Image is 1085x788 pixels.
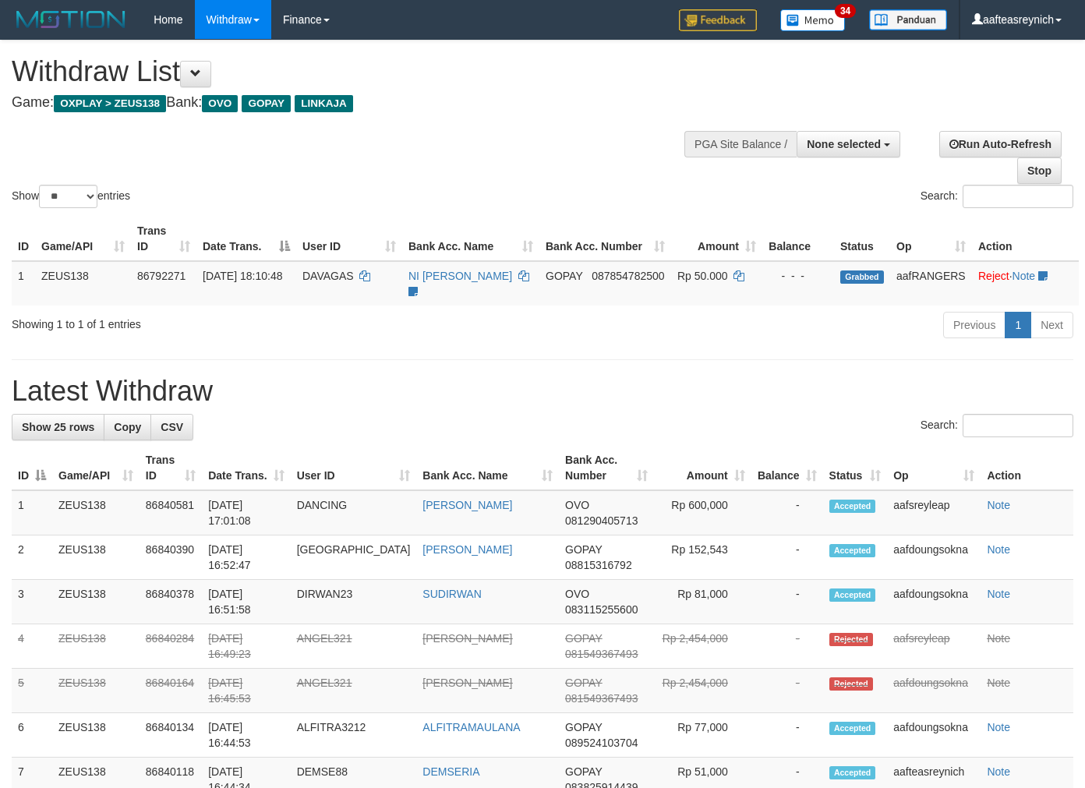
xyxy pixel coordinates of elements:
[52,580,140,624] td: ZEUS138
[140,713,202,758] td: 86840134
[1005,312,1031,338] a: 1
[987,677,1010,689] a: Note
[972,261,1079,306] td: ·
[751,669,823,713] td: -
[565,737,638,749] span: Copy 089524103704 to clipboard
[751,446,823,490] th: Balance: activate to sort column ascending
[565,603,638,616] span: Copy 083115255600 to clipboard
[422,632,512,645] a: [PERSON_NAME]
[887,713,981,758] td: aafdoungsokna
[684,131,797,157] div: PGA Site Balance /
[12,580,52,624] td: 3
[422,721,520,733] a: ALFITRAMAULANA
[296,217,402,261] th: User ID: activate to sort column ascending
[131,217,196,261] th: Trans ID: activate to sort column ascending
[12,217,35,261] th: ID
[12,261,35,306] td: 1
[987,721,1010,733] a: Note
[987,543,1010,556] a: Note
[981,446,1073,490] th: Action
[559,446,654,490] th: Bank Acc. Number: activate to sort column ascending
[829,677,873,691] span: Rejected
[140,446,202,490] th: Trans ID: activate to sort column ascending
[829,588,876,602] span: Accepted
[150,414,193,440] a: CSV
[987,632,1010,645] a: Note
[751,490,823,535] td: -
[829,500,876,513] span: Accepted
[921,414,1073,437] label: Search:
[829,766,876,779] span: Accepted
[422,499,512,511] a: [PERSON_NAME]
[565,765,602,778] span: GOPAY
[291,446,417,490] th: User ID: activate to sort column ascending
[921,185,1073,208] label: Search:
[202,580,290,624] td: [DATE] 16:51:58
[565,692,638,705] span: Copy 081549367493 to clipboard
[835,4,856,18] span: 34
[654,490,751,535] td: Rp 600,000
[202,446,290,490] th: Date Trans.: activate to sort column ascending
[751,624,823,669] td: -
[1017,157,1062,184] a: Stop
[677,270,728,282] span: Rp 50.000
[769,268,828,284] div: - - -
[137,270,186,282] span: 86792271
[114,421,141,433] span: Copy
[291,713,417,758] td: ALFITRA3212
[12,8,130,31] img: MOTION_logo.png
[546,270,582,282] span: GOPAY
[291,580,417,624] td: DIRWAN23
[12,185,130,208] label: Show entries
[104,414,151,440] a: Copy
[840,270,884,284] span: Grabbed
[12,95,708,111] h4: Game: Bank:
[943,312,1005,338] a: Previous
[963,185,1073,208] input: Search:
[202,490,290,535] td: [DATE] 17:01:08
[654,713,751,758] td: Rp 77,000
[987,499,1010,511] a: Note
[565,588,589,600] span: OVO
[52,446,140,490] th: Game/API: activate to sort column ascending
[12,414,104,440] a: Show 25 rows
[654,580,751,624] td: Rp 81,000
[196,217,296,261] th: Date Trans.: activate to sort column descending
[52,669,140,713] td: ZEUS138
[202,95,238,112] span: OVO
[829,633,873,646] span: Rejected
[202,624,290,669] td: [DATE] 16:49:23
[887,669,981,713] td: aafdoungsokna
[22,421,94,433] span: Show 25 rows
[565,514,638,527] span: Copy 081290405713 to clipboard
[39,185,97,208] select: Showentries
[202,669,290,713] td: [DATE] 16:45:53
[35,261,131,306] td: ZEUS138
[887,580,981,624] td: aafdoungsokna
[780,9,846,31] img: Button%20Memo.svg
[834,217,890,261] th: Status
[565,543,602,556] span: GOPAY
[565,677,602,689] span: GOPAY
[890,217,972,261] th: Op: activate to sort column ascending
[751,535,823,580] td: -
[1013,270,1036,282] a: Note
[422,543,512,556] a: [PERSON_NAME]
[242,95,291,112] span: GOPAY
[161,421,183,433] span: CSV
[202,713,290,758] td: [DATE] 16:44:53
[140,535,202,580] td: 86840390
[140,580,202,624] td: 86840378
[972,217,1079,261] th: Action
[963,414,1073,437] input: Search:
[565,648,638,660] span: Copy 081549367493 to clipboard
[654,535,751,580] td: Rp 152,543
[592,270,664,282] span: Copy 087854782500 to clipboard
[291,535,417,580] td: [GEOGRAPHIC_DATA]
[52,713,140,758] td: ZEUS138
[291,624,417,669] td: ANGEL321
[654,446,751,490] th: Amount: activate to sort column ascending
[671,217,762,261] th: Amount: activate to sort column ascending
[987,588,1010,600] a: Note
[939,131,1062,157] a: Run Auto-Refresh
